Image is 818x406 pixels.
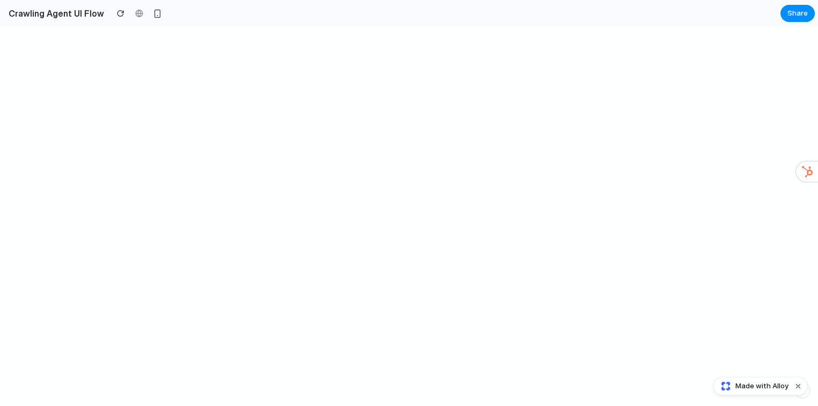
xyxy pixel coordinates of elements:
h2: Crawling Agent UI Flow [4,7,104,20]
button: Share [780,5,815,22]
span: Share [787,8,808,19]
button: Dismiss watermark [792,380,805,393]
a: Made with Alloy [714,381,790,392]
span: Made with Alloy [735,381,788,392]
